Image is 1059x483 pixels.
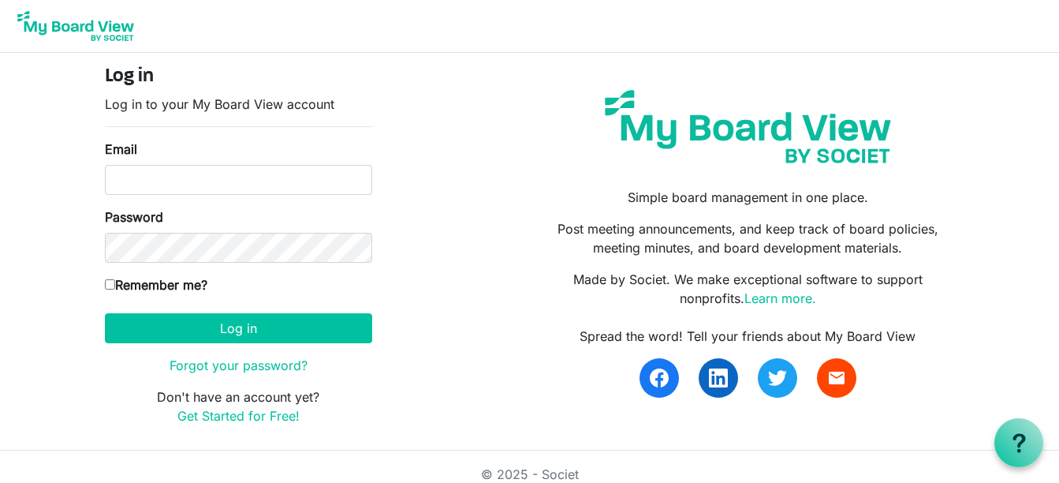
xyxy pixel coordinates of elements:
p: Don't have an account yet? [105,388,372,425]
img: facebook.svg [650,369,669,388]
label: Email [105,140,137,159]
div: Spread the word! Tell your friends about My Board View [541,327,954,346]
label: Remember me? [105,275,207,294]
img: twitter.svg [768,369,787,388]
span: email [827,369,846,388]
p: Log in to your My Board View account [105,95,372,114]
img: My Board View Logo [13,6,139,46]
img: linkedin.svg [709,369,728,388]
p: Simple board management in one place. [541,188,954,207]
a: Get Started for Free! [177,408,300,424]
a: Forgot your password? [170,358,308,373]
a: © 2025 - Societ [481,466,579,482]
input: Remember me? [105,279,115,290]
p: Post meeting announcements, and keep track of board policies, meeting minutes, and board developm... [541,219,954,257]
h4: Log in [105,66,372,88]
a: email [817,358,856,398]
button: Log in [105,313,372,343]
label: Password [105,208,163,227]
a: Learn more. [744,290,816,306]
img: my-board-view-societ.svg [593,78,903,175]
p: Made by Societ. We make exceptional software to support nonprofits. [541,270,954,308]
